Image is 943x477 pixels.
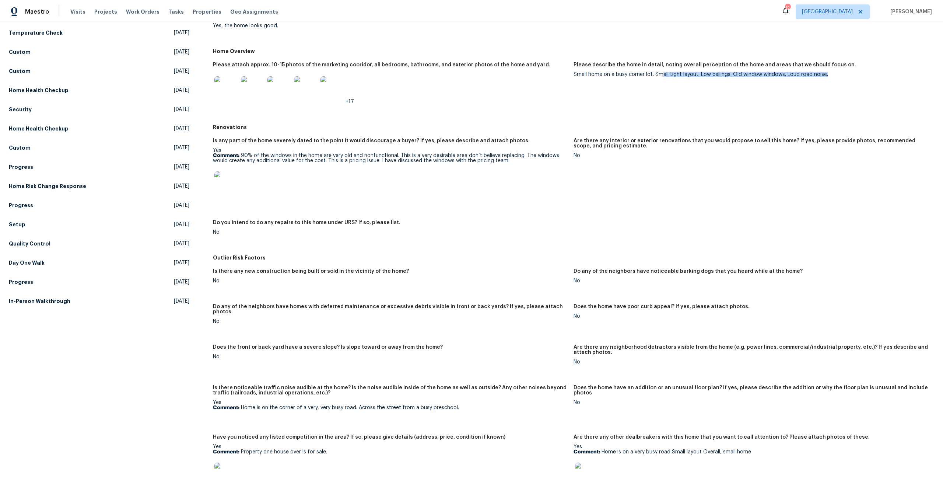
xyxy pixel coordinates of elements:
b: Comment: [213,153,239,158]
span: [DATE] [174,202,189,209]
b: Comment: [574,449,600,455]
span: [DATE] [174,278,189,286]
div: No [213,319,568,324]
span: [DATE] [174,163,189,171]
a: Custom[DATE] [9,141,189,154]
a: Progress[DATE] [9,199,189,212]
div: No [574,314,928,319]
h5: Is any part of the home severely dated to the point it would discourage a buyer? If yes, please d... [213,138,530,143]
h5: Please describe the home in detail, noting overall perception of the home and areas that we shoul... [574,62,856,67]
span: [DATE] [174,48,189,56]
a: Home Health Checkup[DATE] [9,84,189,97]
h5: Does the home have poor curb appeal? If yes, please attach photos. [574,304,750,309]
span: Projects [94,8,117,15]
h5: Are there any neighborhood detractors visible from the home (e.g. power lines, commercial/industr... [574,345,928,355]
p: Home is on the corner of a very, very busy road. Across the street from a busy preschool. [213,405,568,410]
div: 12 [785,4,790,12]
a: Day One Walk[DATE] [9,256,189,269]
span: Geo Assignments [230,8,278,15]
div: Yes [213,400,568,410]
span: [DATE] [174,106,189,113]
h5: Progress [9,278,33,286]
a: Quality Control[DATE] [9,237,189,250]
span: [DATE] [174,125,189,132]
div: No [574,153,928,158]
span: Properties [193,8,221,15]
h5: Are there any other dealbreakers with this home that you want to call attention to? Please attach... [574,435,870,440]
div: No [213,278,568,283]
a: Custom[DATE] [9,45,189,59]
a: Custom[DATE] [9,65,189,78]
b: Comment: [213,449,239,455]
p: 90% of the windows in the home are very old and nonfunctional. This is a very desirable area don’... [213,153,568,163]
h5: Does the front or back yard have a severe slope? Is slope toward or away from the home? [213,345,443,350]
h5: Is there noticeable traffic noise audible at the home? Is the noise audible inside of the home as... [213,385,568,396]
b: Comment: [213,405,239,410]
div: Yes, the home looks good. [213,23,568,28]
span: Tasks [168,9,184,14]
span: [DATE] [174,87,189,94]
a: In-Person Walkthrough[DATE] [9,295,189,308]
h5: Day One Walk [9,259,45,267]
a: Progress[DATE] [9,160,189,174]
span: [DATE] [174,144,189,152]
div: No [213,354,568,359]
a: Security[DATE] [9,103,189,116]
span: [GEOGRAPHIC_DATA] [802,8,853,15]
span: [DATE] [174,182,189,190]
h5: Temperature Check [9,29,63,36]
h5: Setup [9,221,25,228]
h5: Do you intend to do any repairs to this home under URS? If so, please list. [213,220,400,225]
div: No [574,359,928,365]
h5: Security [9,106,32,113]
div: No [213,230,568,235]
span: +17 [346,99,354,104]
h5: Custom [9,67,31,75]
div: Small home on a busy corner lot. Small tight layout. Low ceilings. Old window windows. Loud road ... [574,72,928,77]
h5: Do any of the neighbors have homes with deferred maintenance or excessive debris visible in front... [213,304,568,314]
h5: Does the home have an addition or an unusual floor plan? If yes, please describe the addition or ... [574,385,928,396]
div: Yes [213,148,568,199]
h5: Home Health Checkup [9,87,69,94]
a: Progress[DATE] [9,275,189,289]
span: Visits [70,8,85,15]
span: [DATE] [174,29,189,36]
h5: Quality Control [9,240,50,247]
a: Setup[DATE] [9,218,189,231]
a: Home Health Checkup[DATE] [9,122,189,135]
span: [DATE] [174,240,189,247]
h5: Home Risk Change Response [9,182,86,190]
span: [DATE] [174,259,189,267]
h5: Are there any interior or exterior renovations that you would propose to sell this home? If yes, ... [574,138,928,149]
span: Maestro [25,8,49,15]
h5: Is there any new construction being built or sold in the vicinity of the home? [213,269,409,274]
h5: Outlier Risk Factors [213,254,934,261]
h5: Custom [9,144,31,152]
h5: In-Person Walkthrough [9,297,70,305]
a: Temperature Check[DATE] [9,26,189,39]
div: No [574,278,928,283]
span: [PERSON_NAME] [887,8,932,15]
span: [DATE] [174,221,189,228]
h5: Please attach approx. 10-15 photos of the marketing cooridor, all bedrooms, bathrooms, and exteri... [213,62,550,67]
div: No [574,400,928,405]
span: [DATE] [174,67,189,75]
h5: Do any of the neighbors have noticeable barking dogs that you heard while at the home? [574,269,803,274]
h5: Home Health Checkup [9,125,69,132]
h5: Have you noticed any listed competition in the area? If so, please give details (address, price, ... [213,435,505,440]
p: Property one house over is for sale. [213,449,568,455]
h5: Custom [9,48,31,56]
h5: Renovations [213,123,934,131]
h5: Progress [9,163,33,171]
h5: Progress [9,202,33,209]
p: Home is on a very busy road Small layout Overall, small home [574,449,928,455]
span: [DATE] [174,297,189,305]
a: Home Risk Change Response[DATE] [9,180,189,193]
h5: Home Overview [213,48,934,55]
span: Work Orders [126,8,159,15]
